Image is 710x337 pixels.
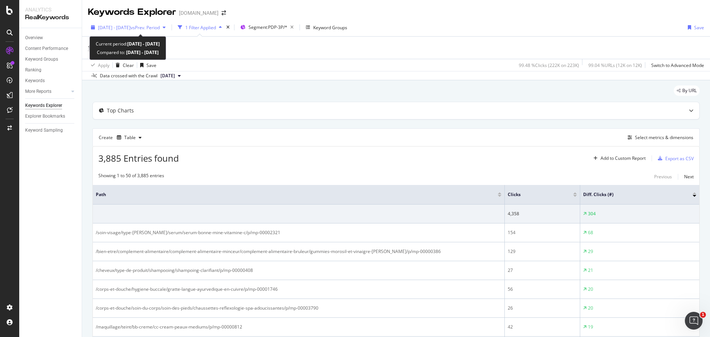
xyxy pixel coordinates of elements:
[98,172,164,181] div: Showing 1 to 50 of 3,885 entries
[588,305,593,311] div: 20
[588,267,593,274] div: 21
[684,172,694,181] button: Next
[25,112,77,120] a: Explorer Bookmarks
[99,132,145,144] div: Create
[583,191,682,198] span: Diff. Clicks (#)
[98,152,179,164] span: 3,885 Entries found
[100,73,158,79] div: Data crossed with the Crawl
[25,127,77,134] a: Keyword Sampling
[694,24,704,31] div: Save
[127,41,160,47] b: [DATE] - [DATE]
[97,48,159,57] div: Compared to:
[96,191,487,198] span: Path
[158,71,184,80] button: [DATE]
[588,229,593,236] div: 68
[508,305,577,311] div: 26
[685,21,704,33] button: Save
[25,127,63,134] div: Keyword Sampling
[25,88,51,95] div: More Reports
[588,62,642,68] div: 99.04 % URLs ( 12K on 12K )
[25,88,69,95] a: More Reports
[313,24,347,31] div: Keyword Groups
[179,9,219,17] div: [DOMAIN_NAME]
[124,135,136,140] div: Table
[107,107,134,114] div: Top Charts
[635,134,693,141] div: Select metrics & dimensions
[601,156,646,161] div: Add to Custom Report
[225,24,231,31] div: times
[648,59,704,71] button: Switch to Advanced Mode
[96,248,501,255] div: /bien-etre/complement-alimentaire/complement-alimentaire-minceur/complement-alimentaire-bruleur/g...
[25,34,43,42] div: Overview
[98,24,131,31] span: [DATE] - [DATE]
[25,45,77,53] a: Content Performance
[96,229,501,236] div: /soin-visage/type-[PERSON_NAME]/serum/serum-bonne-mine-vitamine-c/p/mp-00002321
[175,21,225,33] button: 1 Filter Applied
[654,173,672,180] div: Previous
[665,155,694,162] div: Export as CSV
[508,267,577,274] div: 27
[25,55,58,63] div: Keyword Groups
[588,286,593,293] div: 20
[123,62,134,68] div: Clear
[588,210,596,217] div: 304
[113,59,134,71] button: Clear
[25,102,77,109] a: Keywords Explorer
[508,229,577,236] div: 154
[25,45,68,53] div: Content Performance
[248,24,287,30] span: Segment: PDP-3P/*
[25,66,41,74] div: Ranking
[625,133,693,142] button: Select metrics & dimensions
[160,73,175,79] span: 2025 Sep. 28th
[303,21,350,33] button: Keyword Groups
[508,210,577,217] div: 4,358
[222,10,226,16] div: arrow-right-arrow-left
[588,248,593,255] div: 29
[25,55,77,63] a: Keyword Groups
[25,6,76,13] div: Analytics
[700,312,706,318] span: 1
[125,49,159,55] b: [DATE] - [DATE]
[588,324,593,330] div: 19
[25,77,77,85] a: Keywords
[88,44,114,51] span: Search Type
[131,24,160,31] span: vs Prev. Period
[674,85,700,96] div: legacy label
[25,102,62,109] div: Keywords Explorer
[519,62,579,68] div: 99.48 % Clicks ( 222K on 223K )
[146,62,156,68] div: Save
[137,59,156,71] button: Save
[25,112,65,120] div: Explorer Bookmarks
[114,132,145,144] button: Table
[88,59,109,71] button: Apply
[25,34,77,42] a: Overview
[98,62,109,68] div: Apply
[591,152,646,164] button: Add to Custom Report
[237,21,297,33] button: Segment:PDP-3P/*
[96,40,160,48] div: Current period:
[88,6,176,18] div: Keywords Explorer
[508,324,577,330] div: 42
[25,77,45,85] div: Keywords
[96,267,501,274] div: /cheveux/type-de-produit/shampooing/shampoing-clarifiant/p/mp-00000408
[685,312,703,330] iframe: Intercom live chat
[508,286,577,293] div: 56
[96,324,501,330] div: /maquillage/teint/bb-creme/cc-cream-peaux-mediums/p/mp-00000812
[25,13,76,22] div: RealKeywords
[508,248,577,255] div: 129
[96,286,501,293] div: /corps-et-douche/hygiene-buccale/gratte-langue-ayurvedique-en-cuivre/p/mp-00001746
[654,172,672,181] button: Previous
[88,21,169,33] button: [DATE] - [DATE]vsPrev. Period
[684,173,694,180] div: Next
[96,305,501,311] div: /corps-et-douche/soin-du-corps/soin-des-pieds/chaussettes-reflexologie-spa-adoucissantes/p/mp-000...
[185,24,216,31] div: 1 Filter Applied
[651,62,704,68] div: Switch to Advanced Mode
[655,152,694,164] button: Export as CSV
[508,191,562,198] span: Clicks
[682,88,697,93] span: By URL
[25,66,77,74] a: Ranking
